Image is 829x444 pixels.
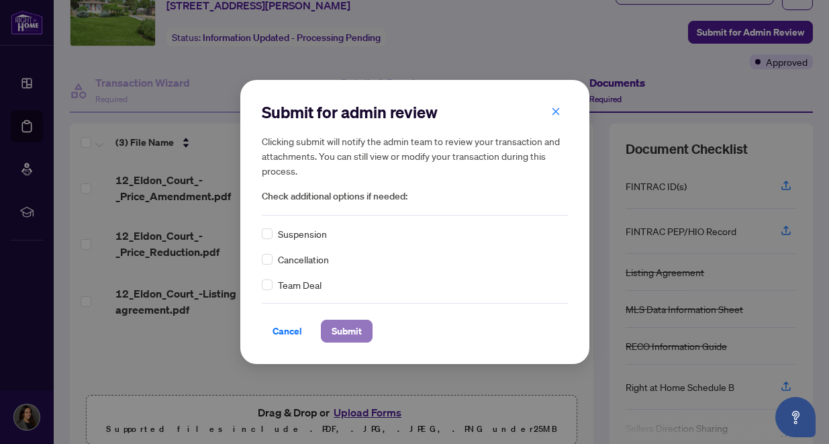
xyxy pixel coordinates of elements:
[262,101,568,123] h2: Submit for admin review
[278,277,322,292] span: Team Deal
[262,189,568,204] span: Check additional options if needed:
[273,320,302,342] span: Cancel
[775,397,816,437] button: Open asap
[278,252,329,267] span: Cancellation
[321,320,373,343] button: Submit
[262,134,568,178] h5: Clicking submit will notify the admin team to review your transaction and attachments. You can st...
[332,320,362,342] span: Submit
[262,320,313,343] button: Cancel
[551,107,560,116] span: close
[278,226,327,241] span: Suspension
